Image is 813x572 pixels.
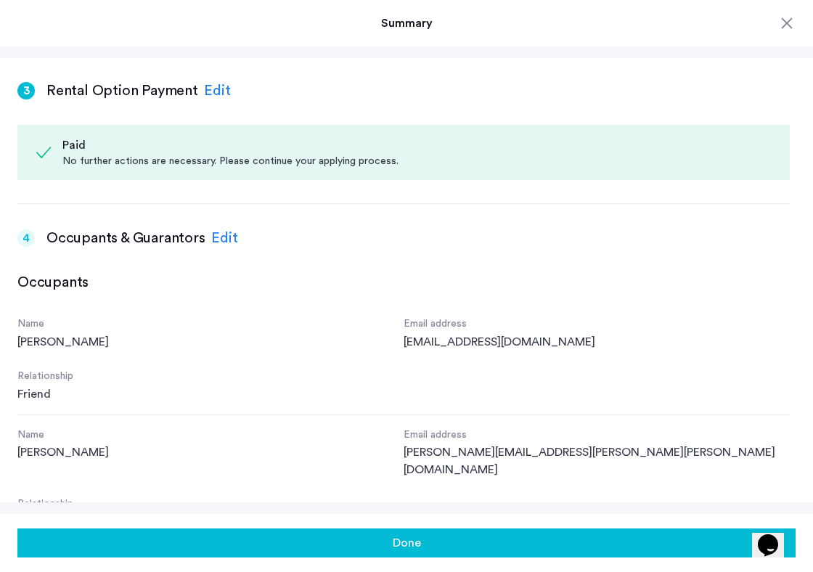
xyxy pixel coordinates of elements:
[17,82,35,99] div: 3
[204,80,231,102] div: Edit
[17,368,404,385] div: Relationship
[46,228,205,248] h3: Occupants & Guarantors
[17,316,404,333] div: Name
[17,427,404,444] div: Name
[17,444,404,461] div: [PERSON_NAME]
[17,385,404,403] div: Friend
[404,427,790,444] div: Email address
[404,316,790,333] div: Email address
[404,333,790,351] div: [EMAIL_ADDRESS][DOMAIN_NAME]
[17,229,35,247] div: 4
[17,272,89,293] h3: Occupants
[62,136,771,154] div: Paid
[62,154,771,168] div: No further actions are necessary. Please continue your applying process.
[211,227,238,249] div: Edit
[17,528,796,557] button: Done
[46,81,198,101] h3: Rental Option Payment
[752,514,798,557] iframe: chat widget
[17,496,404,513] div: Relationship
[17,333,404,351] div: [PERSON_NAME]
[404,444,790,478] div: [PERSON_NAME][EMAIL_ADDRESS][PERSON_NAME][PERSON_NAME][DOMAIN_NAME]
[17,15,796,32] h3: Summary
